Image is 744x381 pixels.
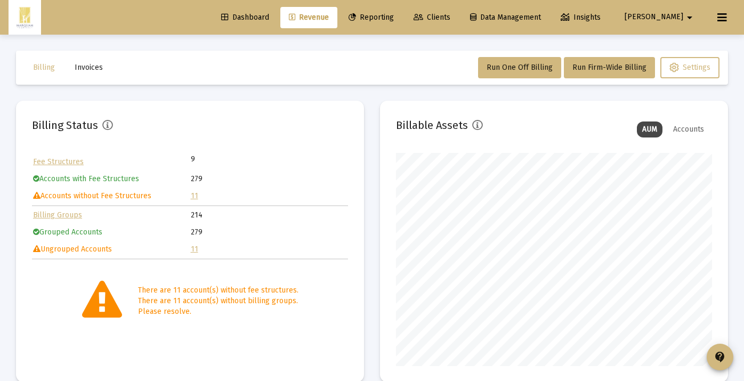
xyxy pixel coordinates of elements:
[33,188,190,204] td: Accounts without Fee Structures
[33,241,190,257] td: Ungrouped Accounts
[396,117,468,134] h2: Billable Assets
[33,171,190,187] td: Accounts with Fee Structures
[191,207,347,223] td: 214
[191,154,269,165] td: 9
[478,57,561,78] button: Run One Off Billing
[487,63,553,72] span: Run One Off Billing
[191,191,198,200] a: 11
[191,171,347,187] td: 279
[564,57,655,78] button: Run Firm-Wide Billing
[683,7,696,28] mat-icon: arrow_drop_down
[637,121,662,137] div: AUM
[349,13,394,22] span: Reporting
[213,7,278,28] a: Dashboard
[462,7,549,28] a: Data Management
[280,7,337,28] a: Revenue
[33,157,84,166] a: Fee Structures
[669,63,710,72] span: Settings
[75,63,103,72] span: Invoices
[572,63,646,72] span: Run Firm-Wide Billing
[414,13,450,22] span: Clients
[612,6,709,28] button: [PERSON_NAME]
[221,13,269,22] span: Dashboard
[33,224,190,240] td: Grouped Accounts
[552,7,609,28] a: Insights
[340,7,402,28] a: Reporting
[191,245,198,254] a: 11
[625,13,683,22] span: [PERSON_NAME]
[714,351,726,363] mat-icon: contact_support
[66,57,111,78] button: Invoices
[138,306,298,317] div: Please resolve.
[191,224,347,240] td: 279
[660,57,719,78] button: Settings
[25,57,63,78] button: Billing
[138,296,298,306] div: There are 11 account(s) without billing groups.
[561,13,601,22] span: Insights
[17,7,33,28] img: Dashboard
[33,210,82,220] a: Billing Groups
[405,7,459,28] a: Clients
[138,285,298,296] div: There are 11 account(s) without fee structures.
[289,13,329,22] span: Revenue
[32,117,98,134] h2: Billing Status
[668,121,709,137] div: Accounts
[470,13,541,22] span: Data Management
[33,63,55,72] span: Billing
